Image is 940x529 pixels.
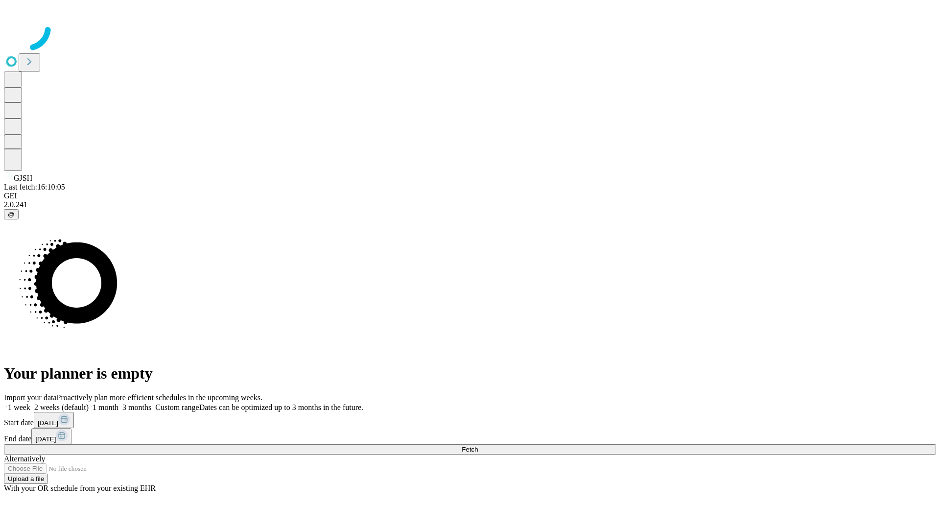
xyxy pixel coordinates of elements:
[35,435,56,443] span: [DATE]
[8,403,30,411] span: 1 week
[4,209,19,219] button: @
[34,412,74,428] button: [DATE]
[462,446,478,453] span: Fetch
[199,403,363,411] span: Dates can be optimized up to 3 months in the future.
[4,412,936,428] div: Start date
[93,403,118,411] span: 1 month
[122,403,151,411] span: 3 months
[4,455,45,463] span: Alternatively
[34,403,89,411] span: 2 weeks (default)
[4,484,156,492] span: With your OR schedule from your existing EHR
[4,474,48,484] button: Upload a file
[4,428,936,444] div: End date
[4,183,65,191] span: Last fetch: 16:10:05
[57,393,262,402] span: Proactively plan more efficient schedules in the upcoming weeks.
[8,211,15,218] span: @
[38,419,58,427] span: [DATE]
[4,444,936,455] button: Fetch
[31,428,71,444] button: [DATE]
[14,174,32,182] span: GJSH
[4,393,57,402] span: Import your data
[4,364,936,383] h1: Your planner is empty
[4,192,936,200] div: GEI
[4,200,936,209] div: 2.0.241
[155,403,199,411] span: Custom range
